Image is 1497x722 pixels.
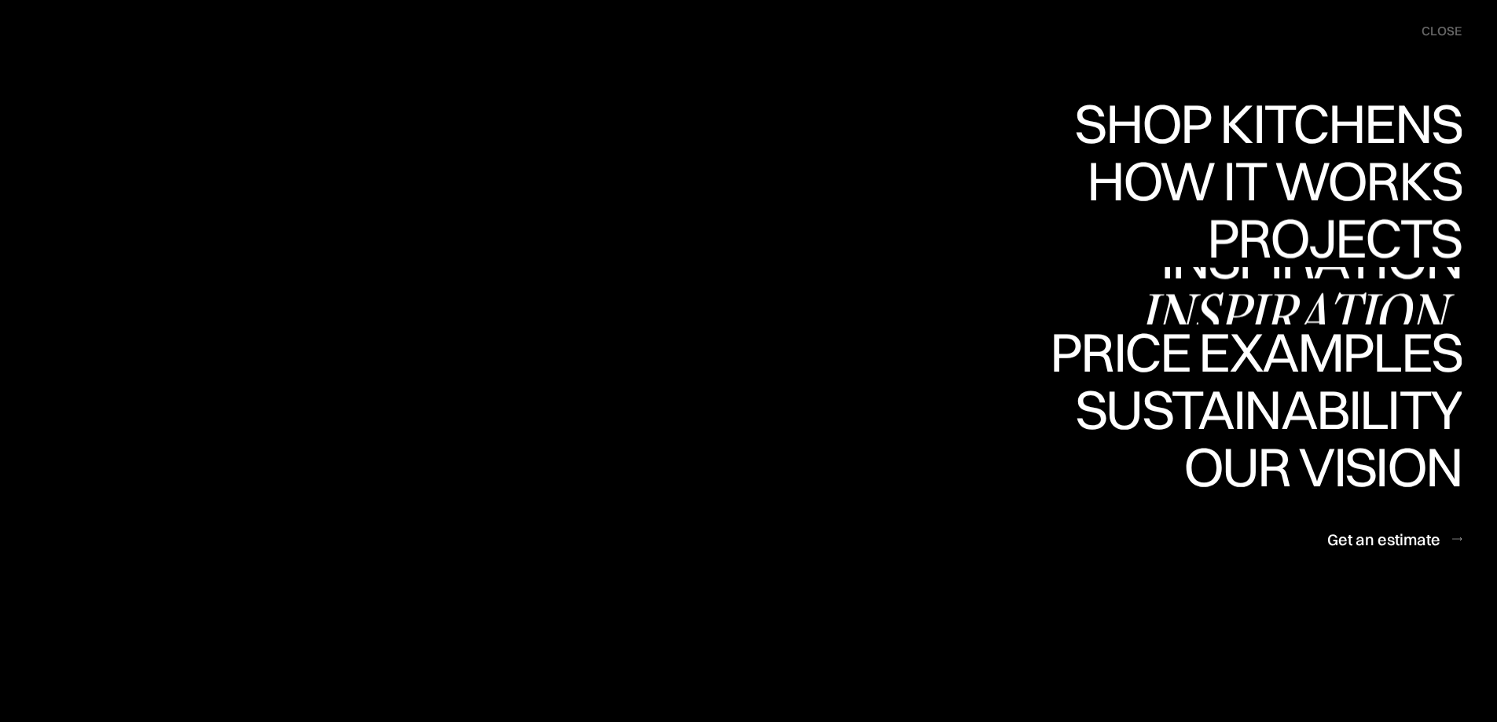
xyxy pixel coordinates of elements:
div: Projects [1207,210,1462,265]
div: How it works [1083,208,1462,263]
a: SustainabilitySustainability [1062,382,1462,439]
a: ProjectsProjects [1207,211,1462,268]
div: menu [1406,16,1462,47]
div: close [1422,23,1462,40]
div: Our vision [1170,494,1462,549]
a: Our visionOur vision [1170,439,1462,497]
div: How it works [1083,153,1462,208]
a: Shop KitchensShop Kitchens [1066,96,1462,153]
a: Price examplesPrice examples [1050,324,1462,382]
div: Price examples [1050,324,1462,379]
div: Sustainability [1062,382,1462,437]
div: Shop Kitchens [1066,96,1462,151]
a: InspirationInspiration [1139,267,1462,324]
div: Projects [1207,265,1462,320]
a: Get an estimate [1327,520,1462,559]
div: Price examples [1050,379,1462,434]
div: Get an estimate [1327,529,1440,550]
div: Sustainability [1062,437,1462,492]
div: Inspiration [1139,287,1462,342]
a: How it worksHow it works [1083,153,1462,211]
div: Our vision [1170,439,1462,494]
div: Shop Kitchens [1066,151,1462,206]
